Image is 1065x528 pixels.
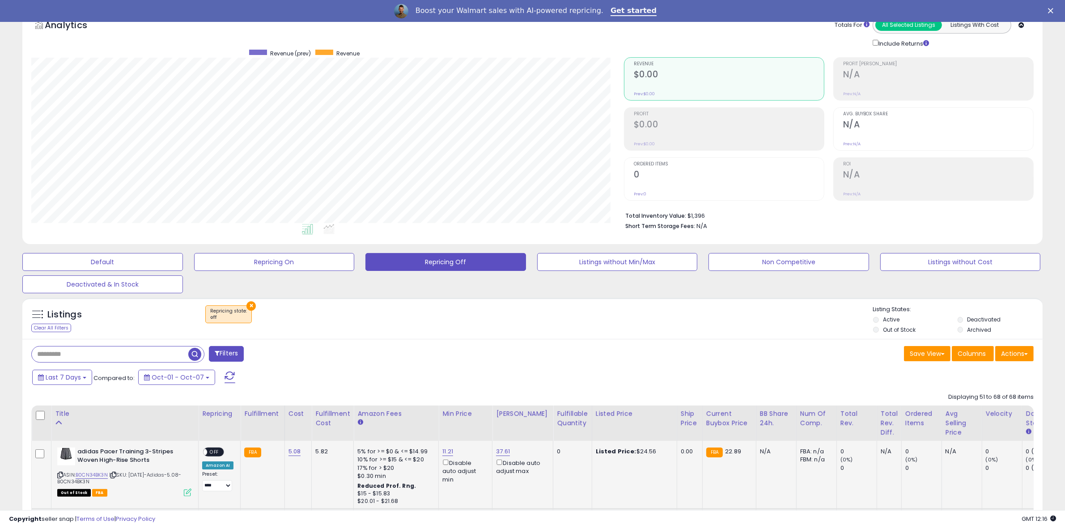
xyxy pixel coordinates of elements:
div: Totals For [835,21,870,30]
div: Current Buybox Price [706,409,752,428]
div: 17% for > $20 [357,464,432,472]
div: Amazon AI [202,461,233,469]
div: 0 [557,448,585,456]
small: Prev: 0 [634,191,646,197]
small: (0%) [986,456,998,463]
div: Fulfillable Quantity [557,409,588,428]
div: 0 [905,464,942,472]
div: 5% for >= $0 & <= $14.99 [357,448,432,456]
b: Short Term Storage Fees: [625,222,695,230]
div: 0 (0%) [1026,464,1062,472]
div: Ship Price [681,409,699,428]
small: Prev: N/A [843,141,861,147]
p: Listing States: [873,305,1043,314]
div: Min Price [442,409,488,418]
div: Ordered Items [905,409,938,428]
button: × [246,301,256,311]
div: Repricing [202,409,237,418]
div: Displaying 51 to 68 of 68 items [948,393,1034,401]
strong: Copyright [9,515,42,523]
div: [PERSON_NAME] [496,409,549,418]
button: All Selected Listings [875,19,942,31]
label: Archived [967,326,992,334]
div: BB Share 24h. [760,409,793,428]
button: Columns [952,346,994,361]
div: Total Rev. Diff. [881,409,898,437]
div: Fulfillment [244,409,280,418]
b: Listed Price: [596,447,636,456]
div: $0.30 min [357,472,432,480]
div: Preset: [202,471,233,491]
div: N/A [881,448,895,456]
div: Total Rev. [840,409,873,428]
span: Profit [PERSON_NAME] [843,62,1033,67]
div: Close [1048,8,1057,13]
div: $24.56 [596,448,670,456]
button: Listings without Cost [880,253,1041,271]
div: Fulfillment Cost [315,409,350,428]
div: Disable auto adjust min [442,458,485,483]
small: Prev: N/A [843,191,861,197]
div: ASIN: [57,448,191,495]
h2: N/A [843,119,1033,131]
div: $15 - $15.83 [357,490,432,498]
b: Total Inventory Value: [625,212,686,220]
span: Revenue (prev) [270,50,311,57]
button: Actions [995,346,1034,361]
small: FBA [706,448,723,457]
span: N/A [696,222,707,230]
span: Avg. Buybox Share [843,112,1033,117]
label: Active [883,316,900,323]
small: Amazon Fees. [357,418,363,427]
img: 31W0ur1p6yL._SL40_.jpg [57,448,75,465]
span: Compared to: [93,374,135,382]
span: Revenue [336,50,360,57]
div: Amazon Fees [357,409,435,418]
small: Prev: $0.00 [634,91,655,97]
span: OFF [207,448,221,456]
button: Repricing On [194,253,355,271]
small: (0%) [905,456,918,463]
button: Deactivated & In Stock [22,275,183,293]
div: N/A [946,448,975,456]
h2: N/A [843,69,1033,81]
button: Filters [209,346,244,362]
label: Deactivated [967,316,1001,323]
div: 0.00 [681,448,696,456]
div: 0 [905,448,942,456]
small: Prev: N/A [843,91,861,97]
small: (0%) [840,456,853,463]
div: Disable auto adjust max [496,458,546,475]
div: 0 (0%) [1026,448,1062,456]
div: Velocity [986,409,1018,418]
span: Oct-01 - Oct-07 [152,373,204,382]
button: Default [22,253,183,271]
small: Prev: $0.00 [634,141,655,147]
span: 2025-10-15 12:16 GMT [1022,515,1056,523]
span: Profit [634,112,824,117]
span: 22.89 [725,447,741,456]
button: Repricing Off [365,253,526,271]
small: FBA [244,448,261,457]
div: Include Returns [866,38,940,48]
h2: $0.00 [634,119,824,131]
span: Repricing state : [210,308,247,321]
div: 5.82 [315,448,347,456]
span: All listings that are currently out of stock and unavailable for purchase on Amazon [57,489,91,497]
a: 5.08 [289,447,301,456]
h5: Listings [47,308,82,321]
a: B0CN34BK3N [76,471,108,479]
span: Ordered Items [634,162,824,167]
div: Title [55,409,195,418]
a: 11.21 [442,447,453,456]
span: Columns [958,349,986,358]
div: Boost your Walmart sales with AI-powered repricing. [416,6,603,15]
span: | SKU: [DATE]-Adidas-5.08-B0CN34BK3N [57,471,181,485]
button: Oct-01 - Oct-07 [138,370,215,385]
h5: Analytics [45,19,105,34]
div: 0 [840,448,877,456]
div: 0 [986,448,1022,456]
div: 10% for >= $15 & <= $20 [357,456,432,464]
button: Listings With Cost [942,19,1008,31]
div: Listed Price [596,409,673,418]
